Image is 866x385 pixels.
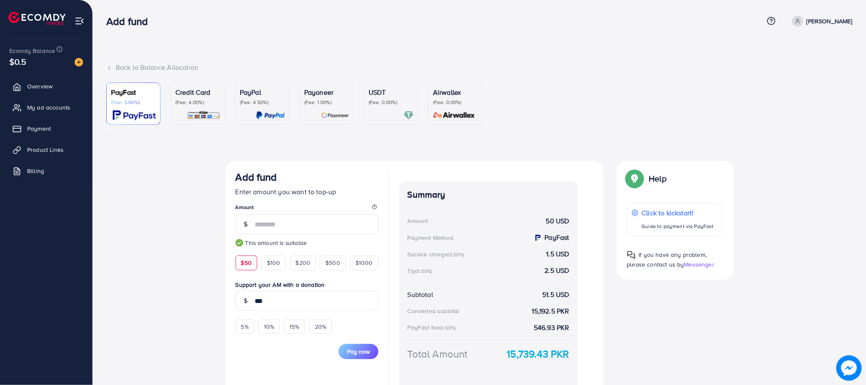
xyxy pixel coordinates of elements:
[542,290,569,300] strong: 51.5 USD
[545,266,569,275] strong: 2.5 USD
[642,208,714,218] p: Click to kickstart!
[9,55,27,68] span: $0.5
[27,82,53,91] span: Overview
[6,120,86,137] a: Payment
[236,280,378,289] label: Support your AM with a donation
[546,216,569,226] strong: 50 USD
[236,239,243,247] img: guide
[448,251,464,258] small: (3.00%)
[355,258,373,267] span: $1000
[408,323,459,332] div: PayFast fee
[27,124,51,133] span: Payment
[430,110,478,120] img: card
[408,234,453,242] div: Payment Method
[106,63,852,72] div: Back to Balance Allocation
[545,233,569,242] strong: PayFast
[440,324,456,331] small: (3.60%)
[113,110,156,120] img: card
[408,217,428,225] div: Amount
[296,258,311,267] span: $200
[304,99,349,106] p: (Fee: 1.00%)
[532,306,569,316] strong: 15,192.5 PKR
[240,99,285,106] p: (Fee: 4.50%)
[304,87,349,97] p: Payoneer
[837,356,861,380] img: image
[236,203,378,214] legend: Amount
[325,258,340,267] span: $500
[315,322,326,331] span: 20%
[408,267,435,275] div: Tip
[236,187,378,197] p: Enter amount you want to top-up
[187,110,220,120] img: card
[627,251,636,259] img: Popup guide
[408,346,468,361] div: Total Amount
[27,103,70,112] span: My ad accounts
[534,323,569,333] strong: 546.93 PKR
[347,347,370,356] span: Pay now
[339,344,378,359] button: Pay now
[408,190,569,200] h4: Summary
[627,171,642,186] img: Popup guide
[627,250,707,269] span: If you have any problem, please contact us by
[241,258,252,267] span: $50
[807,16,852,26] p: [PERSON_NAME]
[684,260,714,269] span: Messenger
[175,99,220,106] p: (Fee: 4.00%)
[240,87,285,97] p: PayPal
[369,99,414,106] p: (Fee: 0.00%)
[547,249,569,259] strong: 1.5 USD
[75,58,83,66] img: image
[369,87,414,97] p: USDT
[404,110,414,120] img: card
[111,99,156,106] p: (Fee: 3.60%)
[6,78,86,95] a: Overview
[408,250,467,258] div: Service charge
[289,322,299,331] span: 15%
[433,99,478,106] p: (Fee: 0.00%)
[175,87,220,97] p: Credit Card
[111,87,156,97] p: PayFast
[264,322,274,331] span: 10%
[789,16,852,27] a: [PERSON_NAME]
[236,171,277,183] h3: Add fund
[8,12,66,25] img: logo
[106,15,155,27] h3: Add fund
[408,290,433,300] div: Subtotal
[27,146,64,154] span: Product Links
[416,268,432,275] small: (5.00%)
[649,173,667,184] p: Help
[27,167,44,175] span: Billing
[6,99,86,116] a: My ad accounts
[241,322,249,331] span: 5%
[267,258,280,267] span: $100
[256,110,285,120] img: card
[6,141,86,158] a: Product Links
[321,110,349,120] img: card
[433,87,478,97] p: Airwallex
[6,162,86,179] a: Billing
[408,307,460,315] div: Converted subtotal
[507,346,569,361] strong: 15,739.43 PKR
[642,221,714,231] p: Guide to payment via PayFast
[9,47,55,55] span: Ecomdy Balance
[236,239,378,247] small: This amount is suitable
[75,16,84,26] img: menu
[533,233,542,242] img: payment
